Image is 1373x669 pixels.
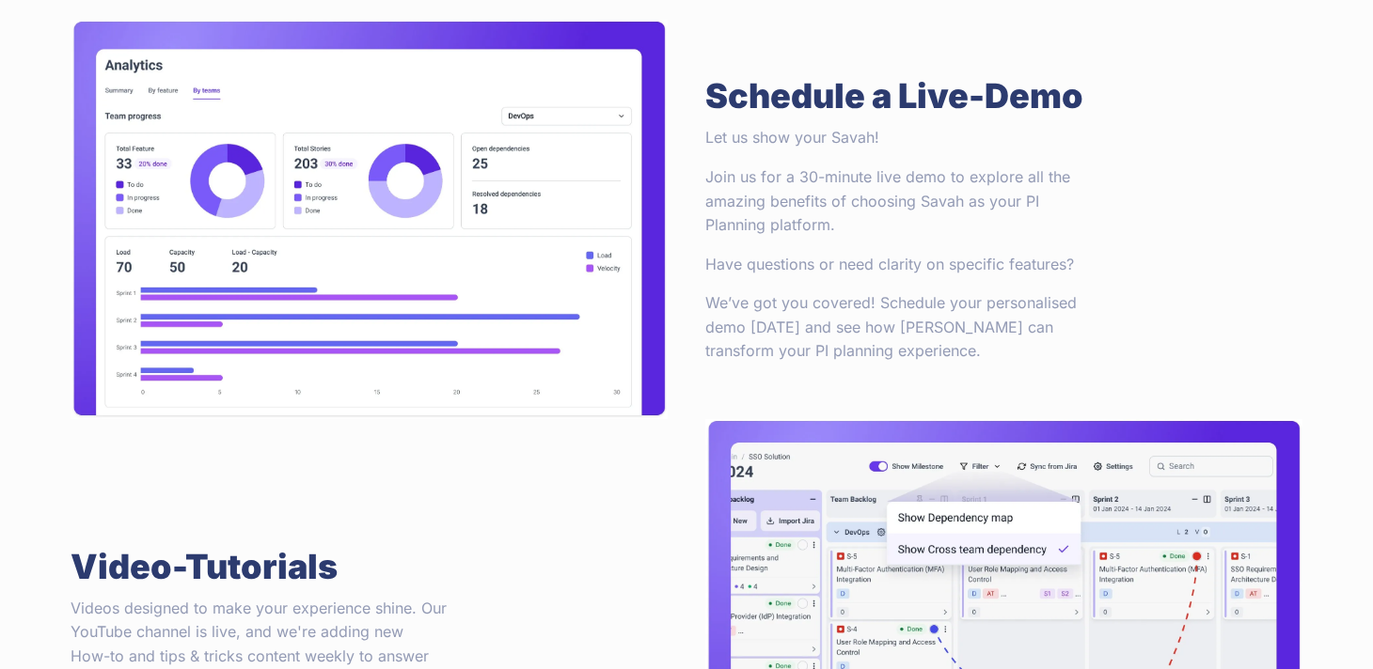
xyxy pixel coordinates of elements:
p: Have questions or need clarity on specific features? [705,253,1081,277]
h2: Video-Tutorials [71,546,338,597]
p: Join us for a 30-minute live demo to explore all the amazing benefits of choosing Savah as your P... [705,165,1081,238]
iframe: Chat Widget [1279,579,1373,669]
h2: Schedule a Live-Demo [705,75,1083,126]
p: We’ve got you covered! Schedule your personalised demo [DATE] and see how [PERSON_NAME] can trans... [705,291,1081,364]
p: Let us show your Savah! [705,126,1081,150]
